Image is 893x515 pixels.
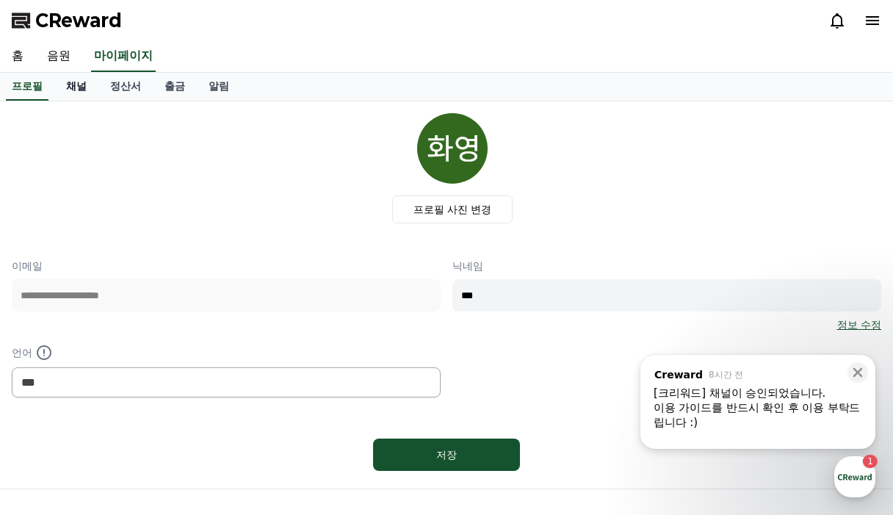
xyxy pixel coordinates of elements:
span: 대화 [134,416,152,428]
p: 닉네임 [452,259,881,273]
label: 프로필 사진 변경 [392,195,513,223]
a: CReward [12,9,122,32]
a: 정산서 [98,73,153,101]
span: 1 [149,392,154,404]
span: 홈 [46,415,55,427]
a: 출금 [153,73,197,101]
div: 저장 [402,447,491,462]
p: 이메일 [12,259,441,273]
a: 프로필 [6,73,48,101]
a: 마이페이지 [91,41,156,72]
a: 채널 [54,73,98,101]
img: profile_image [417,113,488,184]
span: 설정 [227,415,245,427]
a: 1대화 [97,393,189,430]
button: 저장 [373,439,520,471]
a: 정보 수정 [837,317,881,332]
a: 홈 [4,393,97,430]
span: CReward [35,9,122,32]
a: 설정 [189,393,282,430]
p: 언어 [12,344,441,361]
a: 알림 [197,73,241,101]
a: 음원 [35,41,82,72]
